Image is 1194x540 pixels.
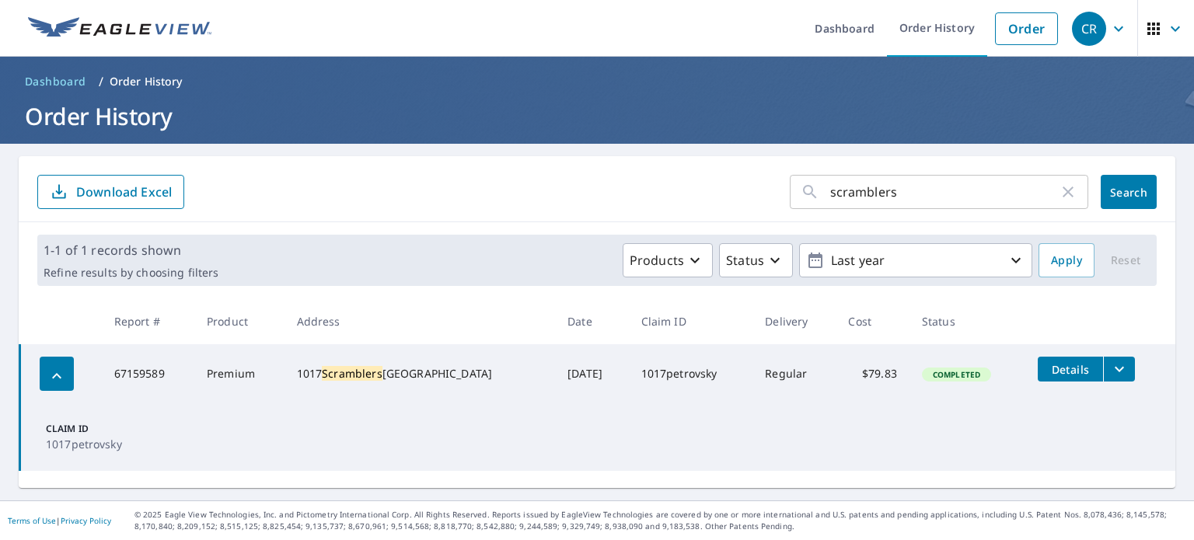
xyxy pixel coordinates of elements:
[630,251,684,270] p: Products
[19,100,1175,132] h1: Order History
[555,298,628,344] th: Date
[752,344,836,403] td: Regular
[1051,251,1082,270] span: Apply
[134,509,1186,532] p: © 2025 Eagle View Technologies, Inc. and Pictometry International Corp. All Rights Reserved. Repo...
[99,72,103,91] li: /
[799,243,1032,277] button: Last year
[46,436,139,452] p: 1017petrovsky
[1038,357,1103,381] button: detailsBtn-67159589
[719,243,793,277] button: Status
[322,366,382,381] mark: Scramblers
[44,241,218,260] p: 1-1 of 1 records shown
[61,515,111,526] a: Privacy Policy
[285,298,556,344] th: Address
[37,175,184,209] button: Download Excel
[25,74,86,89] span: Dashboard
[623,243,713,277] button: Products
[752,298,836,344] th: Delivery
[726,251,764,270] p: Status
[836,298,909,344] th: Cost
[19,69,93,94] a: Dashboard
[555,344,628,403] td: [DATE]
[923,369,990,380] span: Completed
[19,69,1175,94] nav: breadcrumb
[995,12,1058,45] a: Order
[102,298,194,344] th: Report #
[8,516,111,525] p: |
[1113,185,1144,200] span: Search
[102,344,194,403] td: 67159589
[830,170,1059,214] input: Address, Report #, Claim ID, etc.
[629,298,753,344] th: Claim ID
[46,422,139,436] p: Claim ID
[76,183,172,200] p: Download Excel
[1103,357,1135,381] button: filesDropdownBtn-67159589
[1072,12,1106,46] div: CR
[629,344,753,403] td: 1017petrovsky
[44,266,218,280] p: Refine results by choosing filters
[8,515,56,526] a: Terms of Use
[1047,362,1094,377] span: Details
[297,366,543,381] div: 1017 [GEOGRAPHIC_DATA]
[110,74,183,89] p: Order History
[1101,175,1157,209] button: Search
[194,298,285,344] th: Product
[194,344,285,403] td: Premium
[1039,243,1094,277] button: Apply
[28,17,211,40] img: EV Logo
[909,298,1025,344] th: Status
[836,344,909,403] td: $79.83
[825,247,1007,274] p: Last year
